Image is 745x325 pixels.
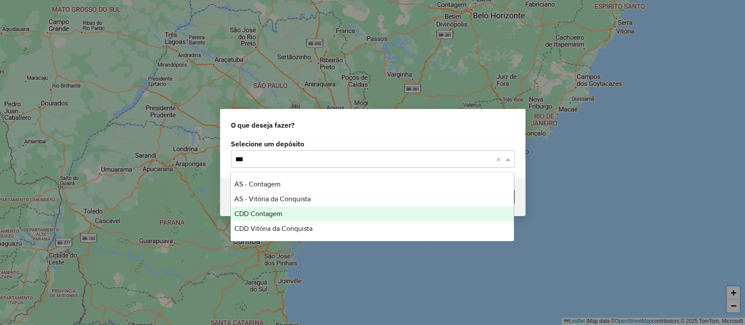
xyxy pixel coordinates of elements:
span: CDD Vitória da Conquista [234,225,312,232]
ng-dropdown-panel: Options list [230,172,514,241]
span: Clear all [496,154,504,164]
span: AS - Contagem [234,180,281,188]
span: CDD Contagem [234,210,282,217]
span: O que deseja fazer? [231,120,295,130]
label: Selecione um depósito [231,139,515,149]
span: AS - Vitória da Conquista [234,195,311,203]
